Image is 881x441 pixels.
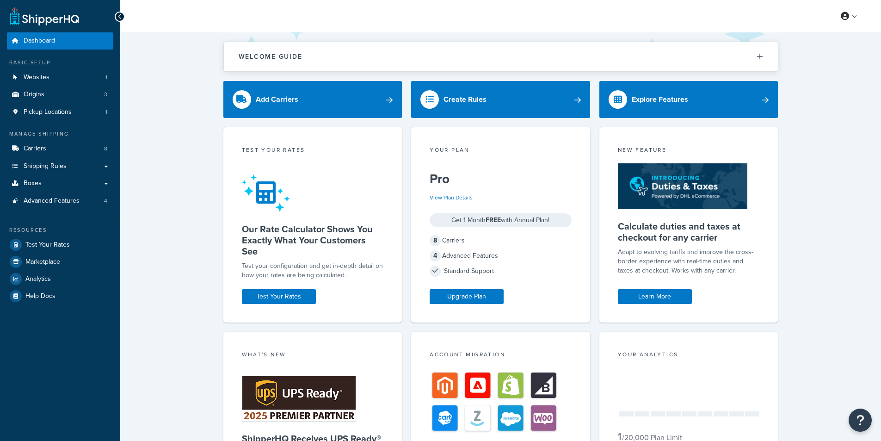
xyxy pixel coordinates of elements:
[104,197,107,205] span: 4
[7,69,113,86] li: Websites
[224,42,778,71] button: Welcome Guide
[7,69,113,86] a: Websites1
[24,180,42,187] span: Boxes
[7,158,113,175] a: Shipping Rules
[7,59,113,67] div: Basic Setup
[430,235,441,246] span: 8
[7,193,113,210] a: Advanced Features4
[242,146,384,156] div: Test your rates
[430,172,572,186] h5: Pro
[105,74,107,81] span: 1
[618,221,760,243] h5: Calculate duties and taxes at checkout for any carrier
[7,130,113,138] div: Manage Shipping
[25,241,70,249] span: Test Your Rates
[430,213,572,227] div: Get 1 Month with Annual Plan!
[104,91,107,99] span: 3
[242,350,384,361] div: What's New
[849,409,872,432] button: Open Resource Center
[24,145,46,153] span: Carriers
[7,175,113,192] a: Boxes
[24,37,55,45] span: Dashboard
[24,197,80,205] span: Advanced Features
[444,93,487,106] div: Create Rules
[223,81,402,118] a: Add Carriers
[25,275,51,283] span: Analytics
[430,193,473,202] a: View Plan Details
[7,193,113,210] li: Advanced Features
[7,236,113,253] a: Test Your Rates
[430,350,572,361] div: Account Migration
[105,108,107,116] span: 1
[430,289,504,304] a: Upgrade Plan
[618,350,760,361] div: Your Analytics
[7,226,113,234] div: Resources
[24,91,44,99] span: Origins
[7,104,113,121] li: Pickup Locations
[242,224,384,257] h5: Our Rate Calculator Shows You Exactly What Your Customers See
[7,86,113,103] li: Origins
[7,271,113,287] a: Analytics
[618,289,692,304] a: Learn More
[430,234,572,247] div: Carriers
[7,288,113,304] a: Help Docs
[256,93,298,106] div: Add Carriers
[24,162,67,170] span: Shipping Rules
[632,93,688,106] div: Explore Features
[239,53,302,60] h2: Welcome Guide
[430,265,572,278] div: Standard Support
[430,146,572,156] div: Your Plan
[24,74,49,81] span: Websites
[486,215,501,225] strong: FREE
[25,292,55,300] span: Help Docs
[618,146,760,156] div: New Feature
[7,254,113,270] a: Marketplace
[242,261,384,280] div: Test your configuration and get in-depth detail on how your rates are being calculated.
[104,145,107,153] span: 8
[618,248,760,275] p: Adapt to evolving tariffs and improve the cross-border experience with real-time duties and taxes...
[7,32,113,50] a: Dashboard
[7,140,113,157] a: Carriers8
[411,81,590,118] a: Create Rules
[24,108,72,116] span: Pickup Locations
[242,289,316,304] a: Test Your Rates
[599,81,778,118] a: Explore Features
[25,258,60,266] span: Marketplace
[7,86,113,103] a: Origins3
[7,104,113,121] a: Pickup Locations1
[7,140,113,157] li: Carriers
[430,250,441,261] span: 4
[430,249,572,262] div: Advanced Features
